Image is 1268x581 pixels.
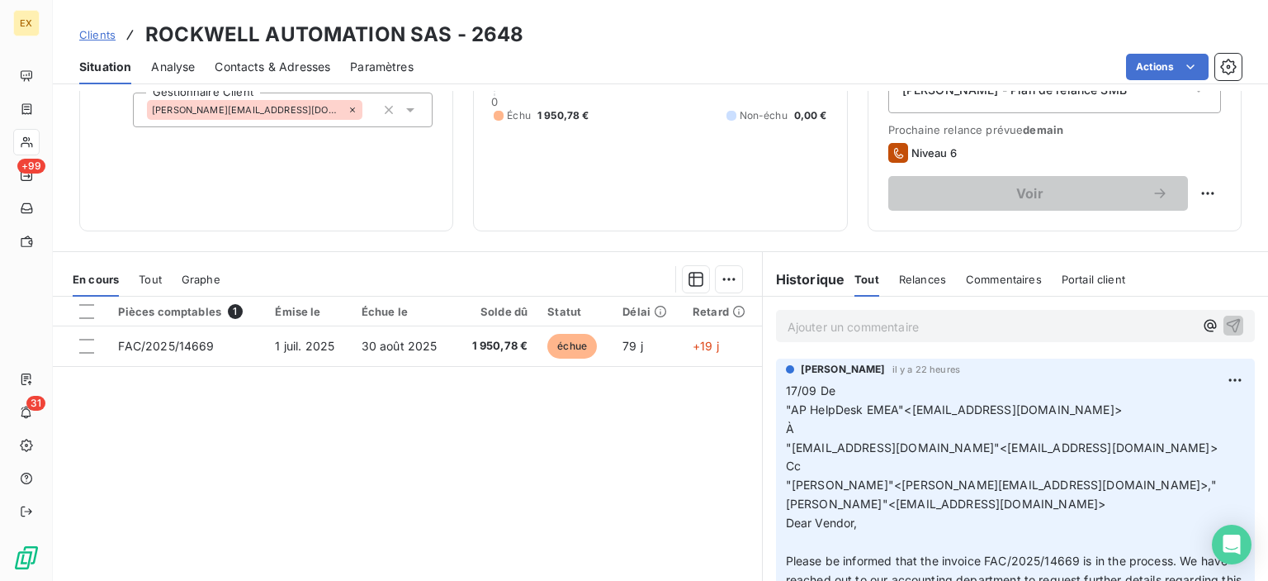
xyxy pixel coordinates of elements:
span: Cc [786,459,801,473]
span: "[EMAIL_ADDRESS][DOMAIN_NAME]"<[EMAIL_ADDRESS][DOMAIN_NAME]> [786,441,1218,455]
span: Tout [854,273,879,286]
div: Émise le [275,305,341,318]
span: 1 950,78 € [537,108,589,123]
span: 1 juil. 2025 [275,339,334,353]
span: Relances [899,273,946,286]
input: Ajouter une valeur [362,102,376,117]
div: EX [13,10,40,36]
span: 31 [26,396,45,411]
span: Contacts & Adresses [215,59,330,75]
span: 0 [491,95,498,108]
span: Graphe [182,273,220,286]
span: Niveau 6 [911,146,957,160]
span: "[PERSON_NAME]"<[PERSON_NAME][EMAIL_ADDRESS][DOMAIN_NAME]>,"[PERSON_NAME]"<[EMAIL_ADDRESS][DOMAIN... [786,478,1217,511]
span: Prochaine relance prévue [888,123,1221,136]
span: Paramètres [350,59,414,75]
span: Non-échu [740,108,788,123]
button: Actions [1126,54,1209,80]
img: Logo LeanPay [13,545,40,571]
div: Délai [622,305,673,318]
span: À [786,421,794,436]
span: FAC/2025/14669 [118,339,214,353]
span: Échu [507,108,531,123]
button: Voir [888,176,1188,211]
span: 1 950,78 € [466,338,528,355]
span: Portail client [1062,273,1125,286]
span: Tout [139,273,162,286]
span: Commentaires [966,273,1042,286]
span: il y a 22 heures [892,364,960,374]
div: Pièces comptables [118,304,255,319]
h6: Historique [763,269,845,289]
span: 79 j [622,339,643,353]
span: Clients [79,28,116,41]
div: Statut [547,305,603,318]
span: +99 [17,159,45,174]
a: Clients [79,26,116,43]
span: "AP HelpDesk EMEA"<[EMAIL_ADDRESS][DOMAIN_NAME]> [786,402,1122,417]
span: Analyse [151,59,195,75]
span: 30 août 2025 [362,339,438,353]
span: échue [547,334,597,359]
span: demain [1023,123,1063,136]
div: Échue le [362,305,446,318]
span: Dear Vendor, [786,516,858,530]
div: Open Intercom Messenger [1212,525,1251,564]
span: 1 [228,304,243,319]
div: Retard [693,305,752,318]
span: 0,00 € [794,108,827,123]
span: [PERSON_NAME] [801,362,886,377]
span: Voir [908,187,1152,200]
span: Situation [79,59,131,75]
div: Solde dû [466,305,528,318]
span: En cours [73,273,119,286]
span: 17/09 De [786,383,835,398]
span: [PERSON_NAME][EMAIL_ADDRESS][DOMAIN_NAME] [152,105,344,115]
h3: ROCKWELL AUTOMATION SAS - 2648 [145,20,524,50]
span: +19 j [693,339,719,353]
